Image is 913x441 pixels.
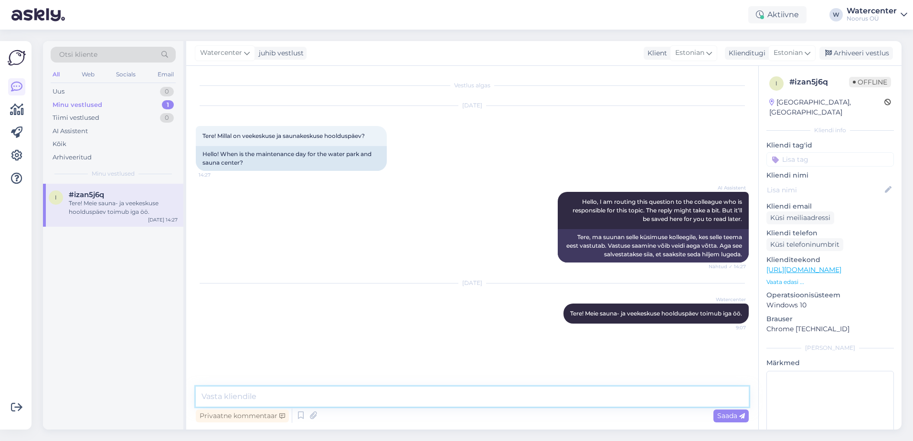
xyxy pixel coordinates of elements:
[725,48,765,58] div: Klienditugi
[162,100,174,110] div: 1
[766,126,894,135] div: Kliendi info
[53,113,99,123] div: Tiimi vestlused
[774,48,803,58] span: Estonian
[819,47,893,60] div: Arhiveeri vestlus
[53,126,88,136] div: AI Assistent
[766,152,894,167] input: Lisa tag
[202,132,365,139] span: Tere! Millal on veekeskuse ja saunakeskuse hoolduspäev?
[766,255,894,265] p: Klienditeekond
[847,7,897,15] div: Watercenter
[573,198,743,222] span: Hello, I am routing this question to the colleague who is responsible for this topic. The reply m...
[200,48,242,58] span: Watercenter
[196,409,289,422] div: Privaatne kommentaar
[766,211,834,224] div: Küsi meiliaadressi
[53,87,64,96] div: Uus
[199,171,234,178] span: 14:27
[766,290,894,300] p: Operatsioonisüsteem
[766,170,894,180] p: Kliendi nimi
[114,68,138,81] div: Socials
[766,265,841,274] a: [URL][DOMAIN_NAME]
[196,101,749,110] div: [DATE]
[769,97,884,117] div: [GEOGRAPHIC_DATA], [GEOGRAPHIC_DATA]
[847,7,907,22] a: WatercenterNoorus OÜ
[748,6,807,23] div: Aktiivne
[53,153,92,162] div: Arhiveeritud
[59,50,97,60] span: Otsi kliente
[849,77,891,87] span: Offline
[710,324,746,331] span: 9:07
[766,238,843,251] div: Küsi telefoninumbrit
[767,185,883,195] input: Lisa nimi
[675,48,704,58] span: Estonian
[558,229,749,262] div: Tere, ma suunan selle küsimuse kolleegile, kes selle teema eest vastutab. Vastuse saamine võib ve...
[644,48,667,58] div: Klient
[92,169,135,178] span: Minu vestlused
[766,228,894,238] p: Kliendi telefon
[766,201,894,211] p: Kliendi email
[55,194,57,201] span: i
[160,87,174,96] div: 0
[196,81,749,90] div: Vestlus algas
[766,300,894,310] p: Windows 10
[766,314,894,324] p: Brauser
[196,279,749,287] div: [DATE]
[570,310,742,317] span: Tere! Meie sauna- ja veekeskuse hoolduspäev toimub iga öö.
[8,49,26,67] img: Askly Logo
[710,296,746,303] span: Watercenter
[69,199,178,216] div: Tere! Meie sauna- ja veekeskuse hoolduspäev toimub iga öö.
[156,68,176,81] div: Email
[766,358,894,368] p: Märkmed
[148,216,178,223] div: [DATE] 14:27
[709,263,746,270] span: Nähtud ✓ 14:27
[196,146,387,171] div: Hello! When is the maintenance day for the water park and sauna center?
[775,80,777,87] span: i
[80,68,96,81] div: Web
[255,48,304,58] div: juhib vestlust
[160,113,174,123] div: 0
[69,190,104,199] span: #izan5j6q
[766,344,894,352] div: [PERSON_NAME]
[53,139,66,149] div: Kõik
[789,76,849,88] div: # izan5j6q
[51,68,62,81] div: All
[710,184,746,191] span: AI Assistent
[847,15,897,22] div: Noorus OÜ
[53,100,102,110] div: Minu vestlused
[766,278,894,286] p: Vaata edasi ...
[717,411,745,420] span: Saada
[829,8,843,21] div: W
[766,140,894,150] p: Kliendi tag'id
[766,324,894,334] p: Chrome [TECHNICAL_ID]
